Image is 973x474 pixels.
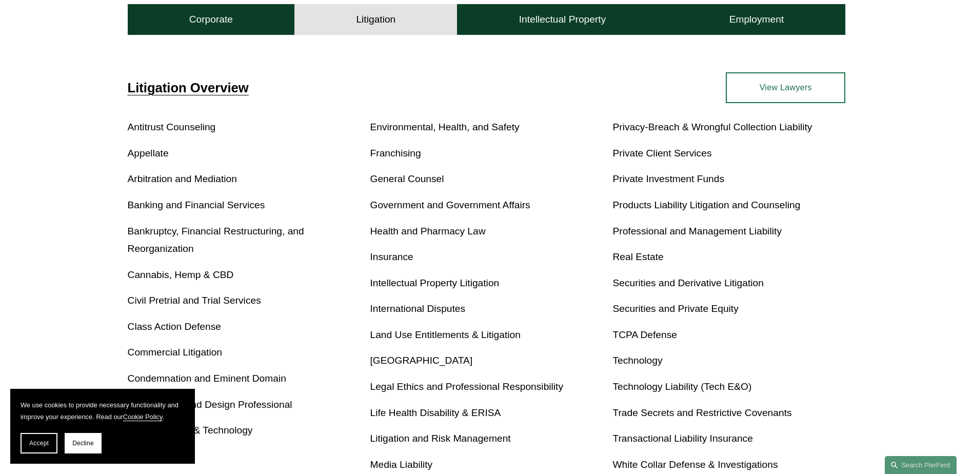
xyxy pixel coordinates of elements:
a: Real Estate [612,251,663,262]
a: General Counsel [370,173,444,184]
a: Legal Ethics and Professional Responsibility [370,381,564,392]
a: Search this site [885,456,957,474]
a: Class Action Defense [128,321,221,332]
span: Decline [72,440,94,447]
a: Condemnation and Eminent Domain [128,373,286,384]
button: Accept [21,433,57,453]
a: Civil Pretrial and Trial Services [128,295,261,306]
a: Products Liability Litigation and Counseling [612,200,800,210]
a: Private Investment Funds [612,173,724,184]
a: Insurance [370,251,413,262]
a: Life Health Disability & ERISA [370,407,501,418]
a: Litigation and Risk Management [370,433,511,444]
h4: Corporate [189,13,233,26]
a: Banking and Financial Services [128,200,265,210]
a: Environmental, Health, and Safety [370,122,520,132]
a: Transactional Liability Insurance [612,433,752,444]
a: Securities and Private Equity [612,303,738,314]
a: Antitrust Counseling [128,122,216,132]
h4: Employment [729,13,784,26]
a: International Disputes [370,303,466,314]
a: Media Liability [370,459,433,470]
a: Cookie Policy [123,413,163,421]
a: Privacy-Breach & Wrongful Collection Liability [612,122,812,132]
a: Commercial Litigation [128,347,222,358]
a: Technology [612,355,662,366]
a: Trade Secrets and Restrictive Covenants [612,407,791,418]
a: Litigation Overview [128,81,249,95]
a: Franchising [370,148,421,159]
a: Securities and Derivative Litigation [612,278,763,288]
a: Private Client Services [612,148,711,159]
a: Intellectual Property Litigation [370,278,500,288]
span: Accept [29,440,49,447]
a: Health and Pharmacy Law [370,226,486,236]
a: Government and Government Affairs [370,200,530,210]
a: Bankruptcy, Financial Restructuring, and Reorganization [128,226,304,254]
h4: Litigation [356,13,395,26]
a: Technology Liability (Tech E&O) [612,381,751,392]
h4: Intellectual Property [519,13,606,26]
a: Appellate [128,148,169,159]
a: Professional and Management Liability [612,226,782,236]
a: [GEOGRAPHIC_DATA] [370,355,473,366]
a: Arbitration and Mediation [128,173,237,184]
a: White Collar Defense & Investigations [612,459,778,470]
a: View Lawyers [726,72,845,103]
a: Construction and Design Professional [128,399,292,410]
a: TCPA Defense [612,329,677,340]
a: Cannabis, Hemp & CBD [128,269,234,280]
section: Cookie banner [10,389,195,464]
button: Decline [65,433,102,453]
a: Land Use Entitlements & Litigation [370,329,521,340]
p: We use cookies to provide necessary functionality and improve your experience. Read our . [21,399,185,423]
